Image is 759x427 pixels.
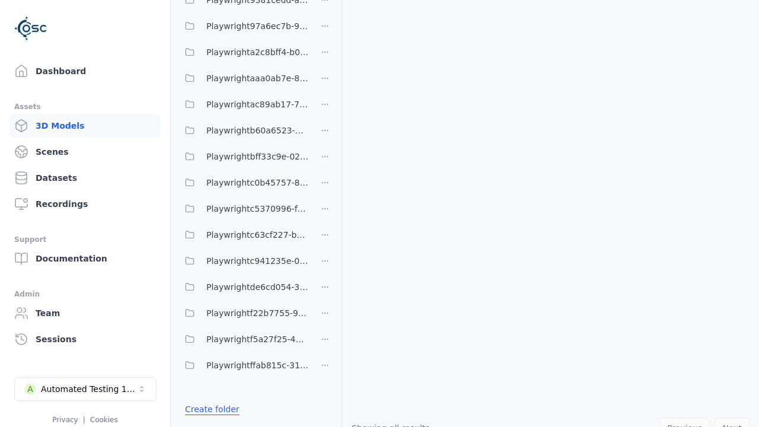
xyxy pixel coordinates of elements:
a: Datasets [9,166,161,190]
button: Playwrightac89ab17-7bbd-4282-bb63-b897c0b85846 [178,93,308,116]
button: Create folder [178,399,247,420]
button: Playwrightc5370996-fc8e-4363-a68c-af44e6d577c9 [178,197,308,221]
div: Support [14,232,156,247]
button: Playwrightc0b45757-850c-469d-848e-4ce4f857ea70 [178,171,308,195]
button: Playwrightf5a27f25-4b21-40df-860f-4385a207a8a6 [178,327,308,351]
button: Playwrightaaa0ab7e-8b4b-4e11-b577-af0a429b69ce [178,66,308,90]
span: Playwrightde6cd054-3529-4dff-b662-7b152dabda49 [206,280,308,294]
span: Playwrighta2c8bff4-b0e8-4fa5-90bf-e604fce5bc4d [206,45,308,59]
a: Dashboard [9,59,161,83]
a: Scenes [9,140,161,164]
span: Playwrightc0b45757-850c-469d-848e-4ce4f857ea70 [206,176,308,190]
span: Playwrightaaa0ab7e-8b4b-4e11-b577-af0a429b69ce [206,71,308,85]
a: 3D Models [9,114,161,138]
button: Playwrightbff33c9e-02f1-4be8-8443-6e9f5334e6c0 [178,145,308,168]
a: Sessions [9,327,161,351]
div: Assets [14,100,156,114]
span: Playwrightf22b7755-9f13-4c77-9466-1ba9964cd8f7 [206,306,308,320]
span: Playwrightf5a27f25-4b21-40df-860f-4385a207a8a6 [206,332,308,346]
div: Admin [14,287,156,301]
span: Playwrightac89ab17-7bbd-4282-bb63-b897c0b85846 [206,97,308,111]
button: Playwrightf22b7755-9f13-4c77-9466-1ba9964cd8f7 [178,301,308,325]
a: Create folder [185,403,240,415]
button: Playwrighta2c8bff4-b0e8-4fa5-90bf-e604fce5bc4d [178,40,308,64]
button: Playwrightde6cd054-3529-4dff-b662-7b152dabda49 [178,275,308,299]
span: Playwrightbff33c9e-02f1-4be8-8443-6e9f5334e6c0 [206,149,308,164]
button: Playwrightc63cf227-b350-41d0-b87c-414ab19a80cd [178,223,308,247]
span: Playwrightc63cf227-b350-41d0-b87c-414ab19a80cd [206,228,308,242]
a: Team [9,301,161,325]
span: Playwrightc5370996-fc8e-4363-a68c-af44e6d577c9 [206,202,308,216]
span: Playwrightc941235e-0b6c-43b1-9b5f-438aa732d279 [206,254,308,268]
span: Playwrightffab815c-3132-4ca9-9321-41b7911218bf [206,358,308,372]
img: Logo [14,12,47,45]
button: Select a workspace [14,377,157,401]
span: Playwright97a6ec7b-9dec-45d7-98ef-5e87a5181b08 [206,19,308,33]
button: Playwright97a6ec7b-9dec-45d7-98ef-5e87a5181b08 [178,14,308,38]
div: A [24,383,36,395]
button: Playwrightffab815c-3132-4ca9-9321-41b7911218bf [178,353,308,377]
button: Playwrightc941235e-0b6c-43b1-9b5f-438aa732d279 [178,249,308,273]
a: Cookies [90,416,118,424]
a: Privacy [52,416,78,424]
span: Playwrightb60a6523-dc5d-4812-af41-f52dc3dbf404 [206,123,308,138]
a: Recordings [9,192,161,216]
div: Automated Testing 1 - Playwright [41,383,137,395]
button: Playwrightb60a6523-dc5d-4812-af41-f52dc3dbf404 [178,119,308,142]
a: Documentation [9,247,161,270]
span: | [83,416,85,424]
